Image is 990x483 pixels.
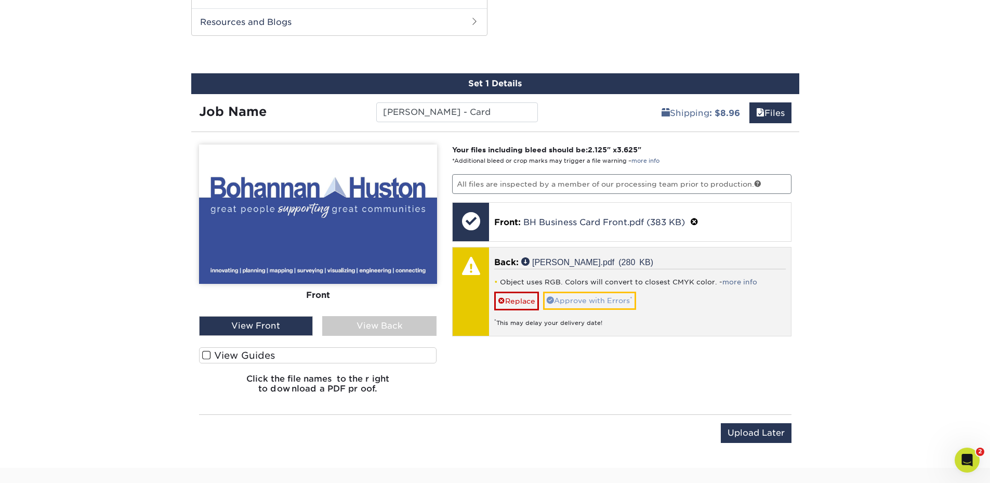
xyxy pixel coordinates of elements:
input: Enter a job name [376,102,538,122]
p: All files are inspected by a member of our processing team prior to production. [452,174,791,194]
span: Front: [494,217,521,227]
a: BH Business Card Front.pdf (383 KB) [523,217,685,227]
span: 2 [976,448,984,456]
label: View Guides [199,347,437,363]
h6: Click the file names to the right to download a PDF proof. [199,374,437,402]
h2: Resources and Blogs [192,8,487,35]
div: This may delay your delivery date! [494,310,786,328]
span: Back: [494,257,519,267]
div: View Front [199,316,313,336]
a: Approve with Errors* [543,292,636,309]
li: Object uses RGB. Colors will convert to closest CMYK color. - [494,278,786,286]
strong: Your files including bleed should be: " x " [452,146,641,154]
span: 3.625 [617,146,638,154]
div: Front [199,284,437,307]
a: Shipping: $8.96 [655,102,747,123]
span: 2.125 [588,146,607,154]
iframe: Intercom live chat [955,448,980,473]
a: [PERSON_NAME].pdf (280 KB) [521,257,653,266]
input: Upload Later [721,423,791,443]
b: : $8.96 [709,108,740,118]
a: more info [722,278,757,286]
strong: Job Name [199,104,267,119]
span: shipping [662,108,670,118]
small: *Additional bleed or crop marks may trigger a file warning – [452,158,659,164]
a: Files [749,102,791,123]
a: more info [631,158,659,164]
div: Set 1 Details [191,73,799,94]
div: View Back [322,316,437,336]
span: files [756,108,764,118]
a: Replace [494,292,539,310]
